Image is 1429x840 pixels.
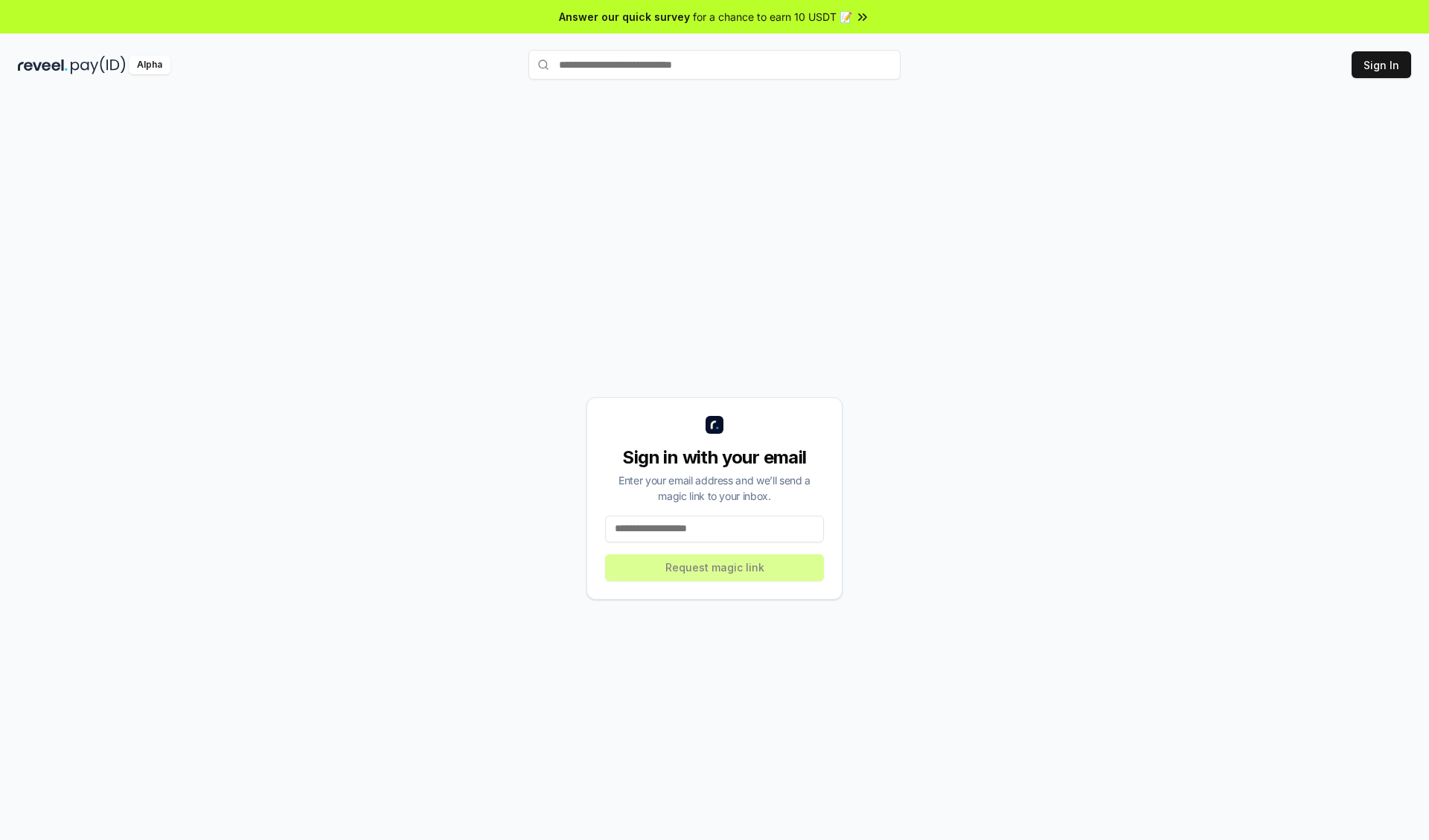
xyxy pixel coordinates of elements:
button: Sign In [1352,51,1411,78]
img: reveel_dark [18,56,68,74]
img: logo_small [706,416,723,434]
div: Enter your email address and we’ll send a magic link to your inbox. [605,472,824,504]
span: for a chance to earn 10 USDT 📝 [693,9,852,25]
span: Answer our quick survey [559,9,690,25]
div: Alpha [129,56,170,74]
div: Sign in with your email [605,446,824,469]
img: pay_id [71,56,126,74]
